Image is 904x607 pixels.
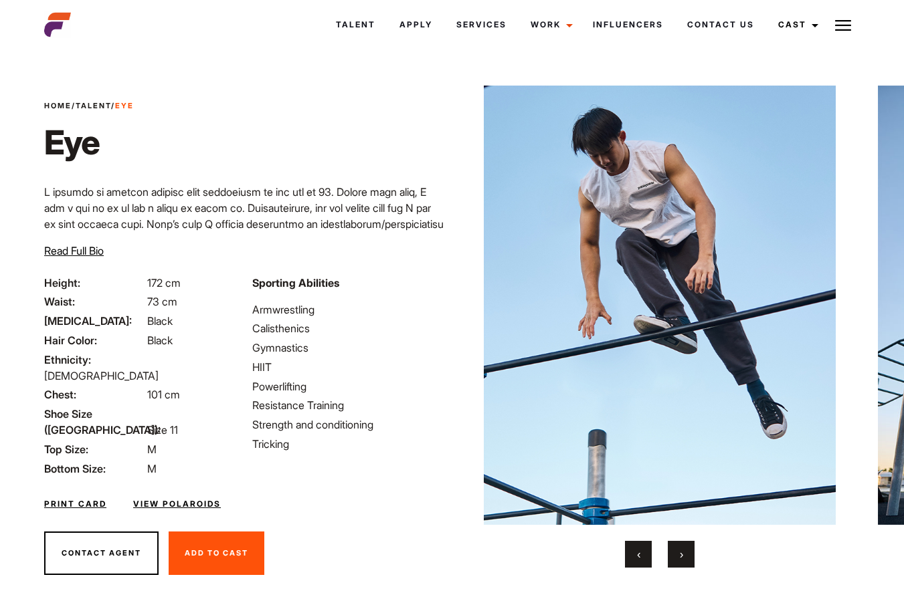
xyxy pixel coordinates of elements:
[252,359,444,375] li: HIIT
[147,295,177,308] span: 73 cm
[185,548,248,558] span: Add To Cast
[147,314,173,328] span: Black
[44,332,145,348] span: Hair Color:
[147,423,178,437] span: Size 11
[44,184,444,424] p: L ipsumdo si ametcon adipisc elit seddoeiusm te inc utl et 93. Dolore magn aliq, E adm v qui no e...
[252,301,444,318] li: Armwrestling
[44,122,134,162] h1: Eye
[147,276,181,289] span: 172 cm
[637,548,640,561] span: Previous
[252,436,444,452] li: Tricking
[147,334,173,347] span: Black
[147,443,157,456] span: M
[44,531,159,576] button: Contact Agent
[252,378,444,394] li: Powerlifting
[44,352,145,368] span: Ethnicity:
[44,369,159,382] span: [DEMOGRAPHIC_DATA]
[835,17,851,33] img: Burger icon
[44,406,145,438] span: Shoe Size ([GEOGRAPHIC_DATA]):
[44,498,106,510] a: Print Card
[44,11,71,38] img: cropped-aefm-brand-fav-22-square.png
[519,7,581,43] a: Work
[675,7,766,43] a: Contact Us
[147,388,180,401] span: 101 cm
[252,340,444,356] li: Gymnastics
[252,416,444,433] li: Strength and conditioning
[44,101,72,110] a: Home
[44,293,145,310] span: Waist:
[133,498,221,510] a: View Polaroids
[252,397,444,413] li: Resistance Training
[169,531,264,576] button: Add To Cast
[147,462,157,475] span: M
[387,7,444,43] a: Apply
[44,275,145,291] span: Height:
[252,276,339,289] strong: Sporting Abilities
[252,320,444,336] li: Calisthenics
[680,548,683,561] span: Next
[44,386,145,402] span: Chest:
[44,100,134,112] span: / /
[581,7,675,43] a: Influencers
[44,243,104,259] button: Read Full Bio
[76,101,111,110] a: Talent
[115,101,134,110] strong: Eye
[766,7,826,43] a: Cast
[44,461,145,477] span: Bottom Size:
[44,313,145,329] span: [MEDICAL_DATA]:
[444,7,519,43] a: Services
[324,7,387,43] a: Talent
[44,244,104,257] span: Read Full Bio
[44,441,145,457] span: Top Size:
